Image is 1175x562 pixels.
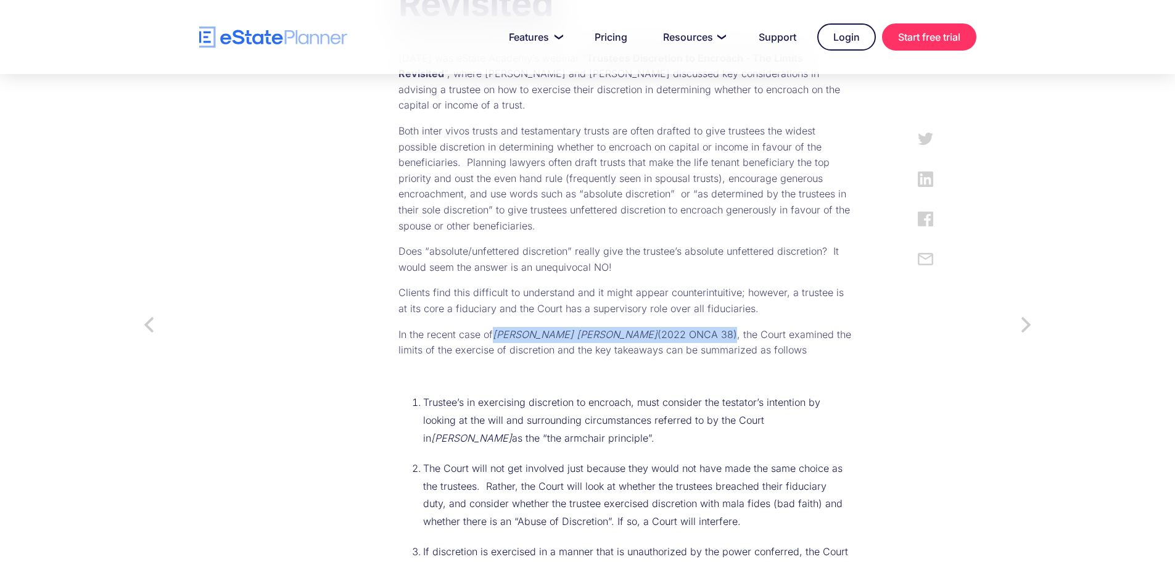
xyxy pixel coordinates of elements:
[398,123,851,234] p: Both inter vivos trusts and testamentary trusts are often drafted to give trustees the widest pos...
[493,328,658,341] em: [PERSON_NAME] [PERSON_NAME]
[580,25,642,49] a: Pricing
[648,25,738,49] a: Resources
[423,394,851,447] li: Trustee’s in exercising discretion to encroach, must consider the testator’s intention by looking...
[398,368,851,384] p: ‍
[882,23,976,51] a: Start free trial
[398,285,851,316] p: Clients find this difficult to understand and it might appear counterintuitive; however, a truste...
[398,244,851,275] p: Does “absolute/unfettered discretion” really give the trustee’s absolute unfettered discretion? I...
[817,23,876,51] a: Login
[199,27,347,48] a: home
[494,25,574,49] a: Features
[431,432,512,444] em: [PERSON_NAME]
[398,327,851,358] p: In the recent case of (2022 ONCA 38), the Court examined the limits of the exercise of discretion...
[744,25,811,49] a: Support
[423,460,851,531] li: The Court will not get involved just because they would not have made the same choice as the trus...
[398,51,851,114] p: [DATE] was eState Academy’s webinar “ ”, where [PERSON_NAME] and [PERSON_NAME] discussed key cons...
